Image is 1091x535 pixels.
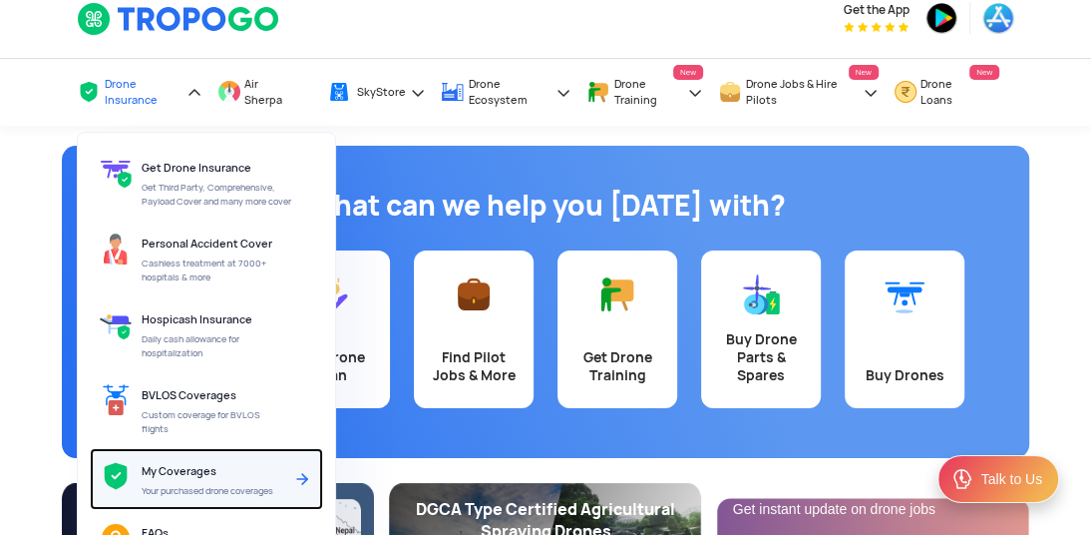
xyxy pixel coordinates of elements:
a: Drone Insurance [77,59,202,126]
span: Daily cash allowance for hospitalization [142,332,291,360]
a: BVLOS CoveragesBVLOS CoveragesCustom coverage for BVLOS flights [90,372,323,448]
a: Air Sherpa [217,59,312,126]
h1: What can we help you [DATE] with? [77,186,1014,226]
img: appstore [982,2,1014,34]
a: Drone LoansNew [894,59,999,126]
img: My Coverages [100,460,132,492]
div: Talk to Us [981,469,1042,489]
div: Get Drone Training [569,348,665,384]
span: Custom coverage for BVLOS flights [142,408,288,436]
img: App Raking [844,22,909,32]
span: BVLOS Coverages [142,388,236,402]
a: Hospicash InsuranceHospicash InsuranceDaily cash allowance for hospitalization [90,296,323,372]
img: Personal Accident Cover [100,233,132,265]
a: Buy Drone Parts & Spares [701,251,821,408]
span: Cashless treatment at 7000+ hospitals & more [142,257,292,284]
a: Find Pilot Jobs & More [414,251,534,408]
span: New [849,65,879,80]
img: Get Drone Training [597,274,637,314]
a: Buy Drones [845,251,964,408]
img: Buy Drone Parts & Spares [741,274,781,314]
a: Get Drone InsuranceGet Drone InsuranceGet Third Party, Comprehensive, Payload Cover and many more... [90,145,323,221]
span: New [969,65,999,80]
span: Get Drone Insurance [142,161,251,175]
img: Find Pilot Jobs & More [454,274,494,314]
span: New [673,65,703,80]
div: Buy Drone Parts & Spares [713,330,809,384]
a: Drone TrainingNew [586,59,703,126]
div: Get instant update on drone jobs [733,499,1013,519]
span: Get Third Party, Comprehensive, Payload Cover and many more cover [142,181,293,209]
a: Personal Accident CoverPersonal Accident CoverCashless treatment at 7000+ hospitals & more [90,221,323,296]
img: Hospicash Insurance [100,308,132,340]
a: My CoveragesMy CoveragesYour purchased drone coveragesArrow [90,448,323,510]
span: SkyStore [357,84,406,100]
span: Drone Jobs & Hire Pilots [746,76,859,108]
span: Get the App [844,2,909,18]
span: Drone Training [614,76,683,108]
span: Drone Ecosystem [469,76,552,108]
img: playstore [925,2,957,34]
span: Drone Insurance [105,76,182,108]
img: BVLOS Coverages [100,384,132,416]
a: Get Drone Training [557,251,677,408]
span: Air Sherpa [244,76,292,108]
span: Hospicash Insurance [142,312,252,326]
span: Personal Accident Cover [142,237,272,251]
img: Buy Drones [885,274,924,314]
img: Arrow [290,467,314,491]
div: Find Pilot Jobs & More [426,348,522,384]
a: Drone Jobs & Hire PilotsNew [718,59,879,126]
a: Drone Ecosystem [441,59,571,126]
img: Get Drone Insurance [100,157,132,189]
img: ic_Support.svg [950,467,974,491]
span: Drone Loans [920,76,979,108]
span: Your purchased drone coverages [142,484,285,498]
img: TropoGo Logo [77,2,281,36]
span: My Coverages [142,464,216,478]
a: SkyStore [327,63,426,122]
div: Buy Drones [857,366,952,384]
